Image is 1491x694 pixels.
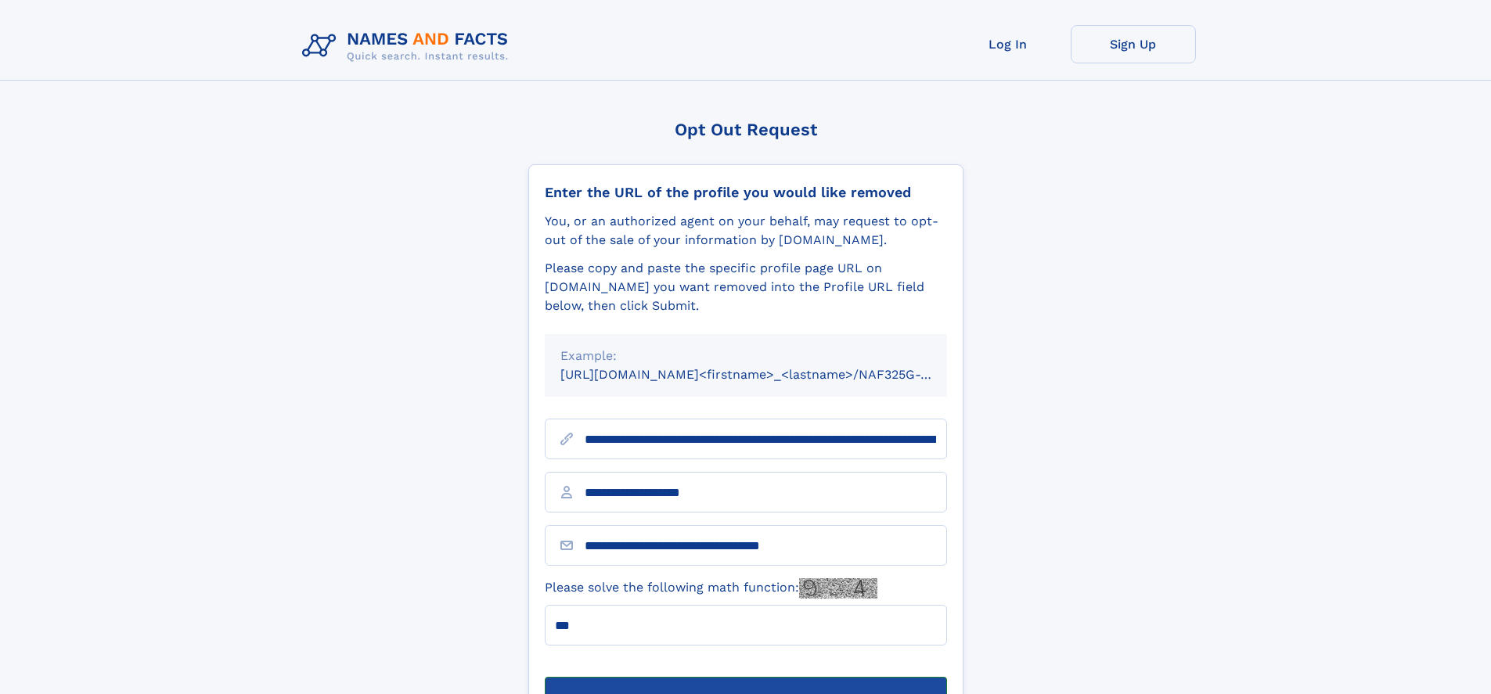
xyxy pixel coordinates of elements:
[560,367,977,382] small: [URL][DOMAIN_NAME]<firstname>_<lastname>/NAF325G-xxxxxxxx
[545,259,947,315] div: Please copy and paste the specific profile page URL on [DOMAIN_NAME] you want removed into the Pr...
[545,212,947,250] div: You, or an authorized agent on your behalf, may request to opt-out of the sale of your informatio...
[945,25,1071,63] a: Log In
[528,120,963,139] div: Opt Out Request
[560,347,931,365] div: Example:
[1071,25,1196,63] a: Sign Up
[296,25,521,67] img: Logo Names and Facts
[545,184,947,201] div: Enter the URL of the profile you would like removed
[545,578,877,599] label: Please solve the following math function:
